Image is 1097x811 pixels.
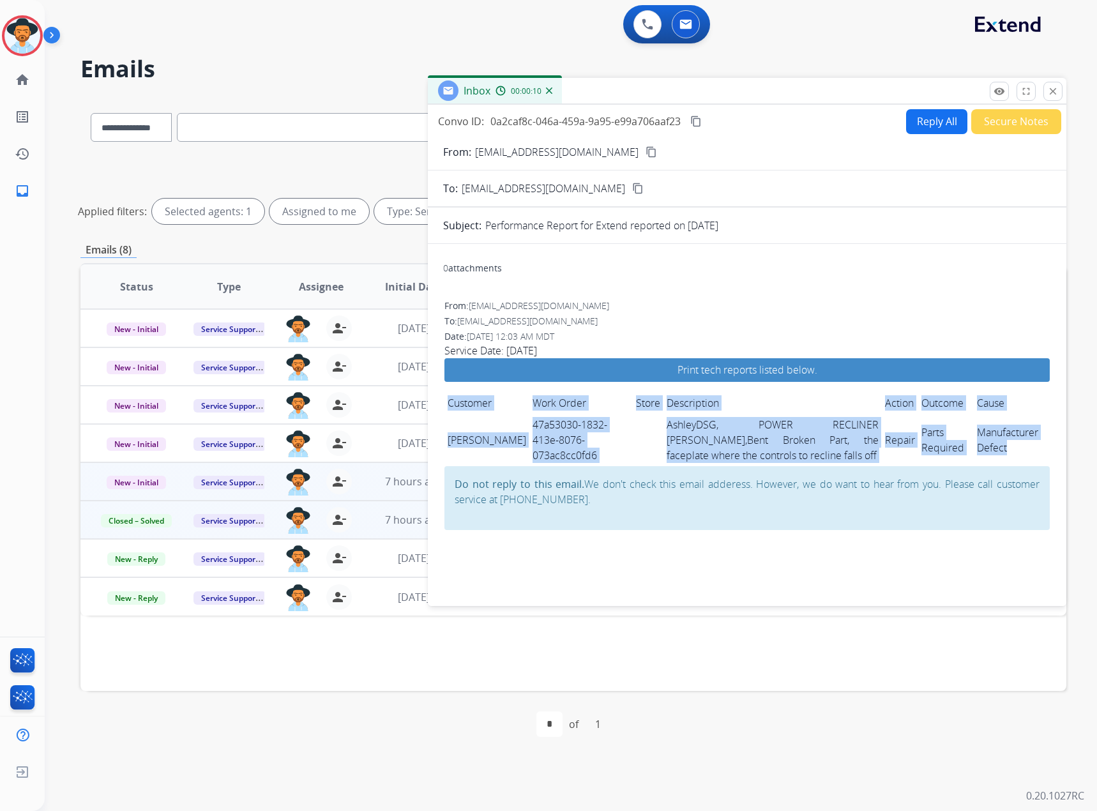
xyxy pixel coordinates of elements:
mat-icon: person_remove [331,550,347,566]
mat-icon: person_remove [331,512,347,527]
div: Assigned to me [269,199,369,224]
span: [DATE] [398,321,430,335]
mat-icon: person_remove [331,359,347,374]
mat-icon: history [15,146,30,162]
button: Secure Notes [971,109,1061,134]
mat-icon: remove_red_eye [994,86,1005,97]
span: Service Support [193,322,266,336]
span: [DATE] [398,360,430,374]
mat-icon: home [15,72,30,87]
img: agent-avatar [285,392,311,419]
p: From: [443,144,471,160]
span: Service Support [193,399,266,413]
td: Store [633,392,663,414]
span: Service Support [193,514,266,527]
div: From: [444,299,1050,312]
td: Repair [882,414,918,466]
h3: Service Date: [DATE] [444,343,1050,358]
td: Outcome [918,392,974,414]
mat-icon: content_copy [632,183,644,194]
td: Customer [444,392,529,414]
span: New - Initial [107,322,166,336]
mat-icon: inbox [15,183,30,199]
td: Description [663,392,881,414]
mat-icon: fullscreen [1020,86,1032,97]
p: [EMAIL_ADDRESS][DOMAIN_NAME] [475,144,639,160]
p: Applied filters: [78,204,147,219]
a: 47a53030-1832-413e-8076-073ac8cc0fd6 [533,418,607,462]
span: New - Initial [107,437,166,451]
p: 0.20.1027RC [1026,788,1084,803]
span: New - Reply [107,591,165,605]
mat-icon: person_remove [331,436,347,451]
span: 7 hours ago [385,474,443,489]
strong: Do not reply to this email. [455,477,584,491]
img: agent-avatar [285,584,311,611]
p: Performance Report for Extend reported on [DATE] [485,218,718,233]
span: 0a2caf8c-046a-459a-9a95-e99a706aaf23 [490,114,681,128]
span: [DATE] [398,436,430,450]
p: Convo ID: [438,114,484,129]
mat-icon: content_copy [690,116,702,127]
span: New - Initial [107,361,166,374]
span: Service Support [193,476,266,489]
span: [EMAIL_ADDRESS][DOMAIN_NAME] [462,181,625,196]
img: avatar [4,18,40,54]
mat-icon: close [1047,86,1059,97]
span: [DATE] [398,551,430,565]
img: agent-avatar [285,469,311,496]
button: Reply All [906,109,967,134]
span: Service Support [193,552,266,566]
p: To: [443,181,458,196]
span: New - Initial [107,476,166,489]
a: Parts Required [921,425,964,455]
span: Initial Date [385,279,443,294]
span: [DATE] [398,590,430,604]
td: AshleyDSG, POWER RECLINER [PERSON_NAME],Bent Broken Part, the faceplate where the controls to rec... [663,414,881,466]
div: Selected agents: 1 [152,199,264,224]
span: Inbox [464,84,490,98]
mat-icon: person_remove [331,397,347,413]
span: [EMAIL_ADDRESS][DOMAIN_NAME] [469,299,609,312]
mat-icon: person_remove [331,321,347,336]
div: Date: [444,330,1050,343]
td: Cause [974,392,1050,414]
td: Work Order [529,392,633,414]
img: agent-avatar [285,430,311,457]
td: Manufacturer Defect [974,414,1050,466]
div: of [569,716,579,732]
img: agent-avatar [285,545,311,572]
h2: Emails [80,56,1066,82]
mat-icon: content_copy [646,146,657,158]
span: Status [120,279,153,294]
span: Assignee [299,279,344,294]
span: Service Support [193,591,266,605]
span: [DATE] [398,398,430,412]
mat-icon: person_remove [331,589,347,605]
img: agent-avatar [285,507,311,534]
span: Service Support [193,437,266,451]
img: agent-avatar [285,315,311,342]
mat-icon: person_remove [331,474,347,489]
div: To: [444,315,1050,328]
td: Action [882,392,918,414]
a: Print tech reports listed below. [444,358,1050,382]
span: New - Initial [107,399,166,413]
span: [DATE] 12:03 AM MDT [467,330,554,342]
p: Emails (8) [80,242,137,258]
span: 7 hours ago [385,513,443,527]
mat-icon: list_alt [15,109,30,125]
span: Service Support [193,361,266,374]
span: 00:00:10 [511,86,541,96]
span: [EMAIL_ADDRESS][DOMAIN_NAME] [457,315,598,327]
span: New - Reply [107,552,165,566]
img: agent-avatar [285,354,311,381]
span: Closed – Solved [101,514,172,527]
span: 0 [443,262,448,274]
p: Subject: [443,218,481,233]
div: attachments [443,262,502,275]
div: 1 [585,711,611,737]
div: Type: Service Support [374,199,522,224]
p: We don't check this email adderess. However, we do want to hear from you. Please call customer se... [455,476,1040,507]
span: Type [217,279,241,294]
